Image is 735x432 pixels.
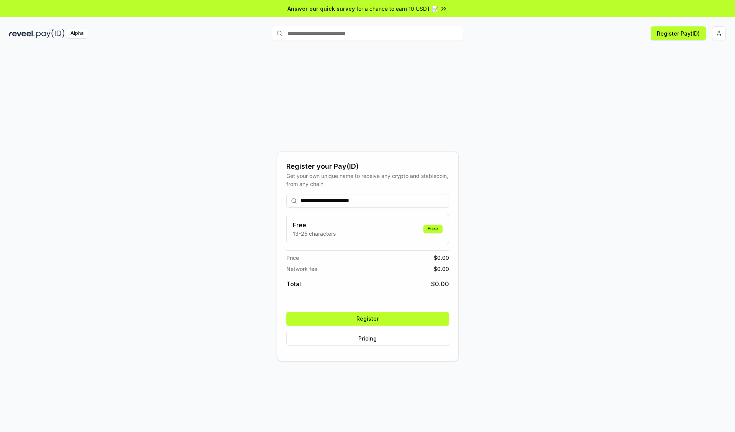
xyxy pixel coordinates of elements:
[286,254,299,262] span: Price
[293,230,336,238] p: 13-25 characters
[434,254,449,262] span: $ 0.00
[36,29,65,38] img: pay_id
[66,29,88,38] div: Alpha
[286,172,449,188] div: Get your own unique name to receive any crypto and stablecoin, from any chain
[423,225,443,233] div: Free
[287,5,355,13] span: Answer our quick survey
[286,312,449,326] button: Register
[293,220,336,230] h3: Free
[434,265,449,273] span: $ 0.00
[286,279,301,289] span: Total
[286,332,449,346] button: Pricing
[286,265,317,273] span: Network fee
[286,161,449,172] div: Register your Pay(ID)
[9,29,35,38] img: reveel_dark
[356,5,438,13] span: for a chance to earn 10 USDT 📝
[431,279,449,289] span: $ 0.00
[651,26,706,40] button: Register Pay(ID)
